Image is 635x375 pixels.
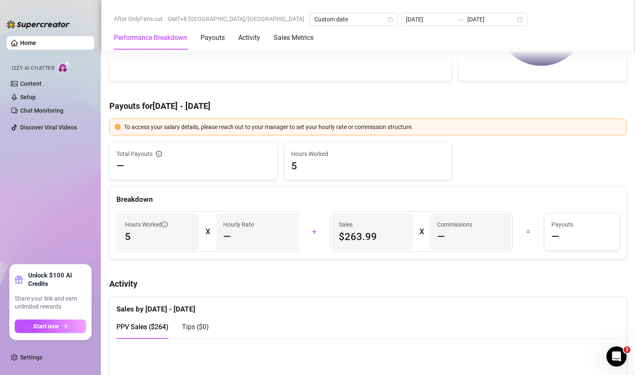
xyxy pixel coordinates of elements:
div: Breakdown [116,194,619,205]
span: Hours Worked [291,149,445,158]
span: to [457,16,464,23]
strong: Unlock $100 AI Credits [28,271,86,288]
span: — [437,230,445,243]
span: GMT+8 [GEOGRAPHIC_DATA]/[GEOGRAPHIC_DATA] [168,13,304,25]
input: End date [467,15,515,24]
div: + [304,225,325,238]
div: Activity [238,33,260,43]
span: Total Payouts [116,149,153,158]
span: Hours Worked [125,220,168,229]
span: swap-right [457,16,464,23]
input: Start date [406,15,454,24]
span: Start now [33,323,59,330]
span: — [551,230,559,243]
iframe: Intercom live chat [606,346,627,367]
span: gift [15,275,23,284]
a: Discover Viral Videos [20,124,77,131]
span: 5 [291,159,445,173]
div: = [518,225,539,238]
a: Setup [20,94,36,100]
div: X [419,225,424,238]
div: Payouts [200,33,225,43]
img: AI Chatter [58,61,71,73]
span: PPV Sales ( $264 ) [116,323,169,331]
span: After OnlyFans cut [114,13,163,25]
span: 2 [624,346,630,353]
h4: Activity [109,278,627,290]
div: To access your salary details, please reach out to your manager to set your hourly rate or commis... [124,122,621,132]
div: Sales by [DATE] - [DATE] [116,297,619,315]
span: Custom date [314,13,393,26]
span: $263.99 [339,230,406,243]
span: — [223,230,231,243]
a: Settings [20,354,42,361]
a: Home [20,40,36,46]
span: Tips ( $0 ) [182,323,209,331]
a: Chat Monitoring [20,107,63,114]
span: info-circle [162,222,168,227]
span: — [116,159,124,173]
span: Payouts [551,220,613,229]
article: Commissions [437,220,472,229]
button: Start nowarrow-right [15,320,86,333]
div: Performance Breakdown [114,33,187,43]
span: calendar [388,17,393,22]
a: Content [20,80,42,87]
span: exclamation-circle [115,124,121,130]
article: Hourly Rate [223,220,254,229]
img: logo-BBDzfeDw.svg [7,20,70,29]
span: Izzy AI Chatter [12,64,54,72]
text: mads… [584,48,600,53]
div: Sales Metrics [274,33,314,43]
h4: Payouts for [DATE] - [DATE] [109,100,627,112]
span: Share your link and earn unlimited rewards [15,295,86,311]
span: 5 [125,230,192,243]
div: X [206,225,210,238]
span: Sales [339,220,406,229]
span: arrow-right [62,323,68,329]
span: info-circle [156,151,162,157]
